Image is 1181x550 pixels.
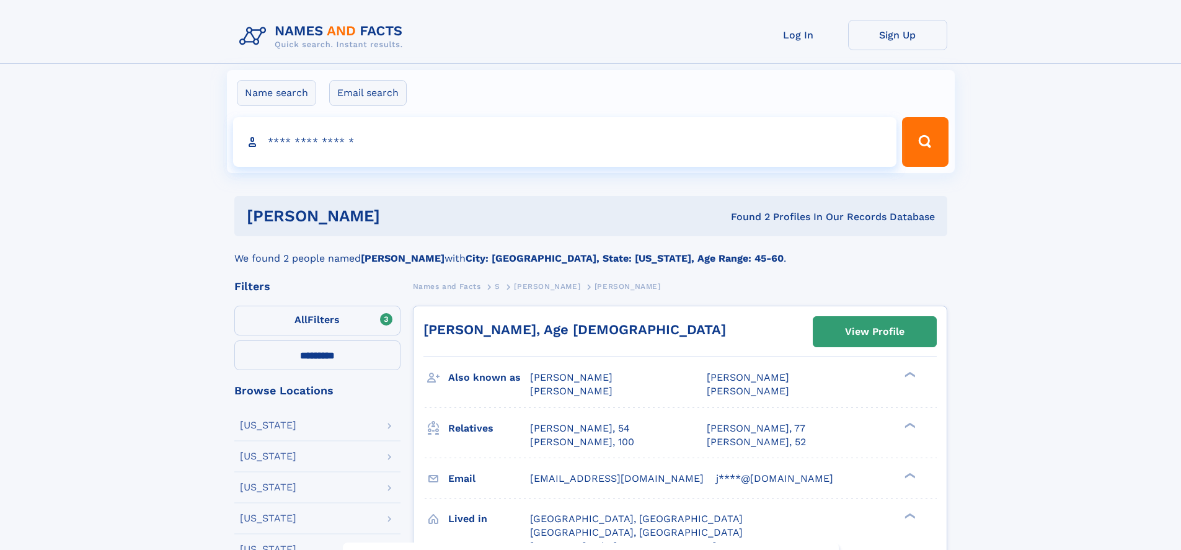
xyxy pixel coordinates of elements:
[707,385,789,397] span: [PERSON_NAME]
[901,471,916,479] div: ❯
[901,512,916,520] div: ❯
[530,435,634,449] a: [PERSON_NAME], 100
[240,451,296,461] div: [US_STATE]
[495,282,500,291] span: S
[901,371,916,379] div: ❯
[749,20,848,50] a: Log In
[466,252,784,264] b: City: [GEOGRAPHIC_DATA], State: [US_STATE], Age Range: 45-60
[234,385,400,396] div: Browse Locations
[234,236,947,266] div: We found 2 people named with .
[530,371,613,383] span: [PERSON_NAME]
[530,513,743,525] span: [GEOGRAPHIC_DATA], [GEOGRAPHIC_DATA]
[845,317,905,346] div: View Profile
[247,208,555,224] h1: [PERSON_NAME]
[530,422,630,435] a: [PERSON_NAME], 54
[234,306,400,335] label: Filters
[848,20,947,50] a: Sign Up
[233,117,897,167] input: search input
[707,435,806,449] a: [PERSON_NAME], 52
[423,322,726,337] a: [PERSON_NAME], Age [DEMOGRAPHIC_DATA]
[237,80,316,106] label: Name search
[901,421,916,429] div: ❯
[234,281,400,292] div: Filters
[240,420,296,430] div: [US_STATE]
[329,80,407,106] label: Email search
[595,282,661,291] span: [PERSON_NAME]
[514,282,580,291] span: [PERSON_NAME]
[294,314,307,326] span: All
[361,252,445,264] b: [PERSON_NAME]
[448,367,530,388] h3: Also known as
[448,468,530,489] h3: Email
[240,482,296,492] div: [US_STATE]
[448,508,530,530] h3: Lived in
[234,20,413,53] img: Logo Names and Facts
[707,371,789,383] span: [PERSON_NAME]
[555,210,935,224] div: Found 2 Profiles In Our Records Database
[495,278,500,294] a: S
[240,513,296,523] div: [US_STATE]
[448,418,530,439] h3: Relatives
[902,117,948,167] button: Search Button
[530,385,613,397] span: [PERSON_NAME]
[413,278,481,294] a: Names and Facts
[813,317,936,347] a: View Profile
[530,472,704,484] span: [EMAIL_ADDRESS][DOMAIN_NAME]
[530,526,743,538] span: [GEOGRAPHIC_DATA], [GEOGRAPHIC_DATA]
[707,422,805,435] a: [PERSON_NAME], 77
[514,278,580,294] a: [PERSON_NAME]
